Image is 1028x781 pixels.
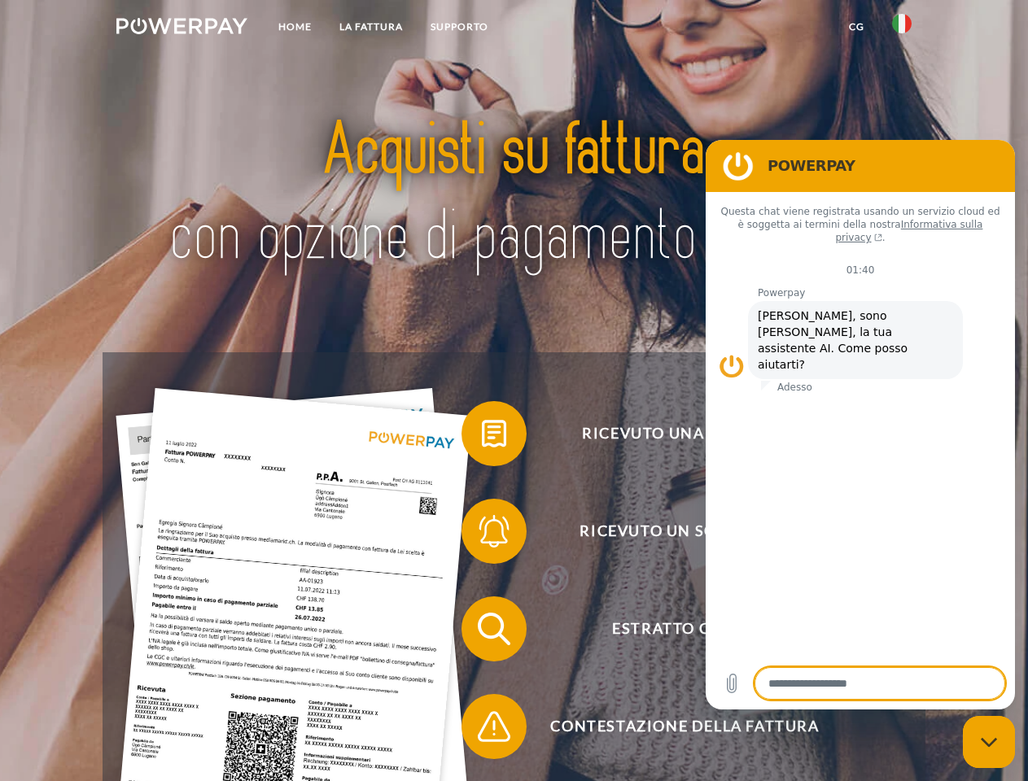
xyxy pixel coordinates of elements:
[485,596,884,661] span: Estratto conto
[835,12,878,41] a: CG
[265,12,326,41] a: Home
[963,716,1015,768] iframe: Pulsante per aprire la finestra di messaggistica, conversazione in corso
[474,511,514,552] img: qb_bell.svg
[462,694,885,759] button: Contestazione della fattura
[706,140,1015,709] iframe: Finestra di messaggistica
[417,12,502,41] a: Supporto
[326,12,417,41] a: LA FATTURA
[892,14,912,33] img: it
[474,413,514,454] img: qb_bill.svg
[462,401,885,466] button: Ricevuto una fattura?
[485,694,884,759] span: Contestazione della fattura
[474,706,514,747] img: qb_warning.svg
[462,499,885,564] button: Ricevuto un sollecito?
[485,499,884,564] span: Ricevuto un sollecito?
[474,609,514,649] img: qb_search.svg
[116,18,247,34] img: logo-powerpay-white.svg
[462,596,885,661] button: Estratto conto
[485,401,884,466] span: Ricevuto una fattura?
[155,78,873,312] img: title-powerpay_it.svg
